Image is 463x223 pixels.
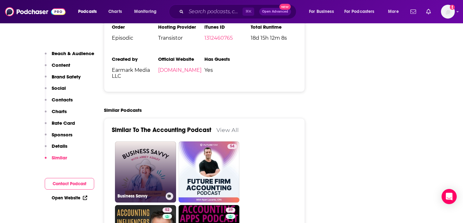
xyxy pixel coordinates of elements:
img: User Profile [441,5,455,19]
h3: Hosting Provider [158,24,204,30]
p: Details [52,143,67,149]
a: Show notifications dropdown [424,6,433,17]
a: 54 [227,144,237,149]
button: Content [45,62,70,74]
a: Show notifications dropdown [408,6,419,17]
p: Reach & Audience [52,50,94,56]
span: Earmark Media LLC [112,67,158,79]
input: Search podcasts, credits, & more... [186,7,243,17]
button: Similar [45,155,67,166]
h3: Official Website [158,56,204,62]
p: Content [52,62,70,68]
button: Sponsors [45,132,72,143]
p: Brand Safety [52,74,81,80]
span: For Podcasters [344,7,374,16]
button: Show profile menu [441,5,455,19]
button: open menu [384,7,407,17]
a: View All [216,127,239,133]
a: 1312460765 [204,35,233,41]
h3: iTunes ID [204,24,251,30]
button: Reach & Audience [45,50,94,62]
button: Rate Card [45,120,75,132]
span: Open Advanced [262,10,288,13]
a: 49 [226,208,235,213]
h3: Total Runtime [251,24,297,30]
button: Contacts [45,97,73,108]
span: More [388,7,399,16]
span: For Business [309,7,334,16]
p: Rate Card [52,120,75,126]
button: Brand Safety [45,74,81,85]
a: Charts [104,7,126,17]
span: New [279,4,291,10]
span: 54 [230,143,234,150]
p: Contacts [52,97,73,103]
p: Charts [52,108,67,114]
p: Sponsors [52,132,72,138]
span: Logged in as danikarchmer [441,5,455,19]
button: open menu [340,7,384,17]
span: 18d 15h 12m 8s [251,35,297,41]
h3: Business Savvy [117,193,163,199]
h2: Similar Podcasts [104,107,142,113]
span: Monitoring [134,7,157,16]
img: Podchaser - Follow, Share and Rate Podcasts [5,6,66,18]
button: open menu [74,7,105,17]
a: 52 [163,208,172,213]
p: Social [52,85,66,91]
span: 49 [228,207,233,213]
span: Charts [108,7,122,16]
h3: Has Guests [204,56,251,62]
h3: Created by [112,56,158,62]
span: Episodic [112,35,158,41]
span: Yes [204,67,251,73]
button: open menu [305,7,342,17]
span: Transistor [158,35,204,41]
h3: Order [112,24,158,30]
span: 52 [165,207,169,213]
p: Similar [52,155,67,161]
button: Contact Podcast [45,178,94,190]
span: Podcasts [78,7,97,16]
div: Search podcasts, credits, & more... [175,4,302,19]
div: Open Intercom Messenger [442,189,457,204]
a: Similar To The Accounting Podcast [112,126,211,134]
a: 54 [179,141,240,203]
svg: Add a profile image [450,5,455,10]
button: Social [45,85,66,97]
a: Open Website [52,195,87,201]
a: Business Savvy [115,141,176,203]
button: Open AdvancedNew [259,8,291,15]
button: open menu [130,7,165,17]
a: [DOMAIN_NAME] [158,67,202,73]
button: Charts [45,108,67,120]
span: ⌘ K [243,8,254,16]
button: Details [45,143,67,155]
